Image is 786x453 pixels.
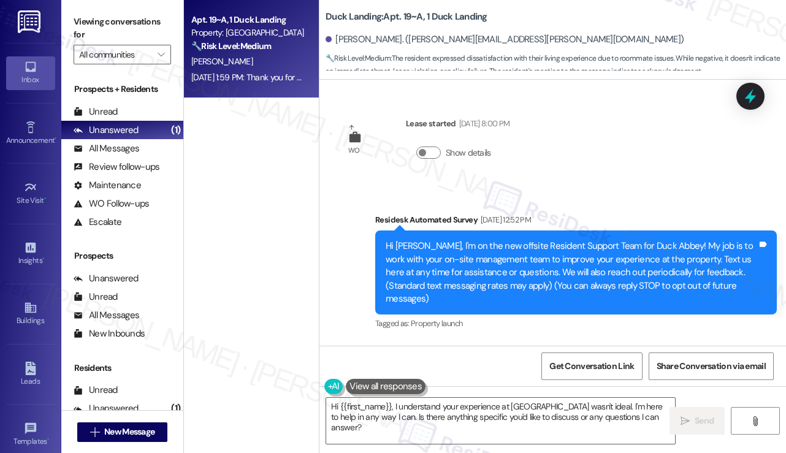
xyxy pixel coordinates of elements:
button: New Message [77,422,168,442]
div: Prospects + Residents [61,83,183,96]
div: Unread [74,291,118,303]
div: All Messages [74,309,139,322]
div: All Messages [74,142,139,155]
button: Share Conversation via email [649,352,774,380]
a: Site Visit • [6,177,55,210]
span: • [44,194,46,203]
input: All communities [79,45,151,64]
b: Duck Landing: Apt. 19~A, 1 Duck Landing [326,10,487,23]
span: Property launch [411,318,462,329]
a: Buildings [6,297,55,330]
div: [PERSON_NAME]. ([PERSON_NAME][EMAIL_ADDRESS][PERSON_NAME][DOMAIN_NAME]) [326,33,684,46]
i:  [90,427,99,437]
div: Residents [61,362,183,375]
div: Unanswered [74,402,139,415]
div: Unread [74,384,118,397]
div: Unanswered [74,124,139,137]
span: : The resident expressed dissatisfaction with their living experience due to roommate issues. Whi... [326,52,786,78]
strong: 🔧 Risk Level: Medium [191,40,271,51]
a: Inbox [6,56,55,89]
strong: 🔧 Risk Level: Medium [326,53,391,63]
span: [PERSON_NAME] [191,56,253,67]
div: Unanswered [74,272,139,285]
i:  [681,416,690,426]
div: Apt. 19~A, 1 Duck Landing [191,13,305,26]
div: [DATE] 12:52 PM [478,213,531,226]
button: Get Conversation Link [541,352,642,380]
div: Residesk Automated Survey [375,213,777,230]
i:  [750,416,760,426]
img: ResiDesk Logo [18,10,43,33]
div: Review follow-ups [74,161,159,173]
div: Prospects [61,249,183,262]
div: Escalate [74,216,121,229]
span: • [42,254,44,263]
div: [DATE] 8:00 PM [456,117,510,130]
span: New Message [104,425,155,438]
div: WO Follow-ups [74,197,149,210]
span: Share Conversation via email [657,360,766,373]
div: Property: [GEOGRAPHIC_DATA] [191,26,305,39]
div: New Inbounds [74,327,145,340]
span: Send [695,414,714,427]
div: Maintenance [74,179,141,192]
label: Show details [446,147,491,159]
div: (1) [168,399,183,418]
a: Leads [6,358,55,391]
span: • [55,134,56,143]
div: (1) [168,121,183,140]
div: Hi [PERSON_NAME], I'm on the new offsite Resident Support Team for Duck Abbey! My job is to work ... [386,240,757,305]
div: Lease started [406,117,509,134]
a: Insights • [6,237,55,270]
button: Send [670,407,725,435]
label: Viewing conversations for [74,12,171,45]
span: Get Conversation Link [549,360,634,373]
div: Unread [74,105,118,118]
textarea: Hi {{first_name}}, I understand your experience at [GEOGRAPHIC_DATA] wasn't ideal. I'm here to he... [326,398,675,444]
a: Templates • [6,418,55,451]
i:  [158,50,164,59]
span: • [47,435,49,444]
div: WO [348,144,360,157]
div: Tagged as: [375,314,777,332]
